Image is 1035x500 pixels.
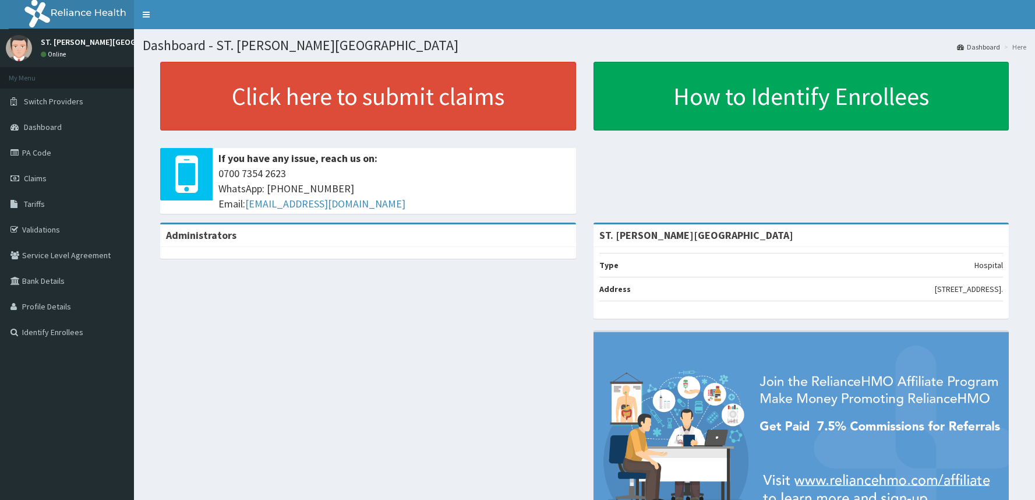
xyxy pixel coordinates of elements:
a: How to Identify Enrollees [594,62,1009,131]
span: Tariffs [24,199,45,209]
b: If you have any issue, reach us on: [218,152,377,165]
span: 0700 7354 2623 WhatsApp: [PHONE_NUMBER] Email: [218,166,570,211]
h1: Dashboard - ST. [PERSON_NAME][GEOGRAPHIC_DATA] [143,38,1026,53]
li: Here [1001,42,1026,52]
a: Dashboard [957,42,1000,52]
span: Switch Providers [24,96,83,107]
a: Online [41,50,69,58]
img: User Image [6,35,32,61]
a: Click here to submit claims [160,62,576,131]
span: Dashboard [24,122,62,132]
a: [EMAIL_ADDRESS][DOMAIN_NAME] [245,197,405,210]
p: ST. [PERSON_NAME][GEOGRAPHIC_DATA] [41,38,188,46]
b: Type [599,260,619,270]
strong: ST. [PERSON_NAME][GEOGRAPHIC_DATA] [599,228,793,242]
p: [STREET_ADDRESS]. [935,283,1003,295]
b: Administrators [166,228,236,242]
p: Hospital [974,259,1003,271]
b: Address [599,284,631,294]
span: Claims [24,173,47,184]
